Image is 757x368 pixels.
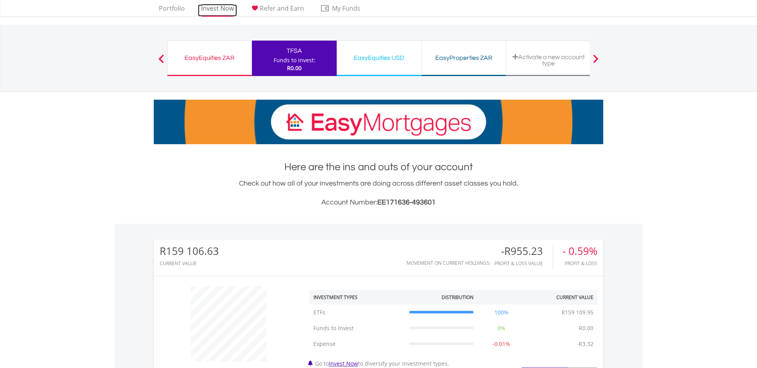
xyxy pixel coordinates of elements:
[260,4,304,13] span: Refer and Earn
[511,54,586,67] div: Activate a new account type
[377,199,436,206] span: EE171636-493601
[310,290,405,305] th: Investment Types
[154,160,603,174] h1: Here are the ins and outs of your account
[160,261,219,266] div: CURRENT VALUE
[575,320,597,336] td: R0.00
[198,4,237,17] a: Invest Now
[525,290,597,305] th: Current Value
[573,336,597,352] td: -R3.32
[442,294,474,301] div: Distribution
[477,336,526,352] td: -0.01%
[172,52,247,63] div: EasyEquities ZAR
[160,245,219,257] div: R159 106.63
[320,3,372,13] span: My Funds
[426,52,501,63] div: EasyProperties ZAR
[406,260,490,266] div: Movement on Current Holdings:
[329,360,358,367] a: Invest Now
[154,178,603,208] div: Check out how all of your investments are doing across different asset classes you hold.
[563,261,597,266] div: Profit & Loss
[494,261,553,266] div: Profit & Loss Value
[154,100,603,144] img: EasyMortage Promotion Banner
[247,4,307,17] a: Refer and Earn
[310,305,405,320] td: ETFs
[477,305,526,320] td: 100%
[557,305,597,320] td: R159 109.95
[274,56,315,64] div: Funds to invest:
[494,245,553,257] div: -R955.23
[477,320,526,336] td: 0%
[310,336,405,352] td: Expense
[257,45,332,56] div: TFSA
[310,320,405,336] td: Funds to Invest
[156,4,188,17] a: Portfolio
[287,64,302,72] span: R0.00
[154,197,603,208] h3: Account Number:
[563,245,597,257] div: - 0.59%
[341,52,416,63] div: EasyEquities USD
